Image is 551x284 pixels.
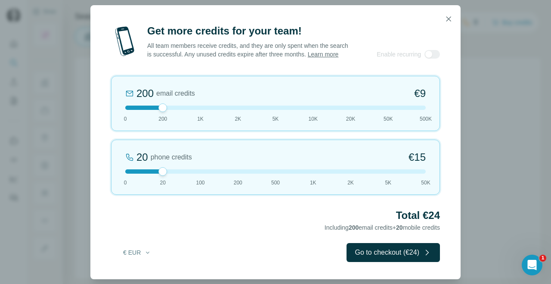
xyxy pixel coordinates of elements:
span: 50K [384,115,393,123]
iframe: Intercom live chat [522,255,542,275]
button: € EUR [117,245,157,260]
div: 200 [136,87,154,100]
span: 2K [235,115,241,123]
span: 0 [124,115,127,123]
span: 500 [271,179,280,187]
span: 1 [539,255,546,262]
a: Learn more [308,51,339,58]
span: 0 [124,179,127,187]
span: 10K [309,115,318,123]
span: Including email credits + mobile credits [325,224,440,231]
span: €15 [409,150,426,164]
h2: Total €24 [111,209,440,222]
p: All team members receive credits, and they are only spent when the search is successful. Any unus... [147,41,349,59]
span: 1K [197,115,204,123]
span: 200 [234,179,242,187]
div: 20 [136,150,148,164]
span: 20 [396,224,403,231]
span: 500K [420,115,432,123]
span: 20 [160,179,166,187]
span: 5K [385,179,391,187]
span: Enable recurring [377,50,421,59]
span: 1K [310,179,316,187]
button: Go to checkout (€24) [347,243,440,262]
span: 200 [349,224,359,231]
span: phone credits [151,152,192,162]
span: email credits [156,88,195,99]
span: 2K [347,179,354,187]
span: €9 [414,87,426,100]
img: mobile-phone [111,24,139,59]
span: 100 [196,179,204,187]
span: 5K [272,115,279,123]
span: 200 [158,115,167,123]
span: 20K [346,115,355,123]
span: 50K [421,179,430,187]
